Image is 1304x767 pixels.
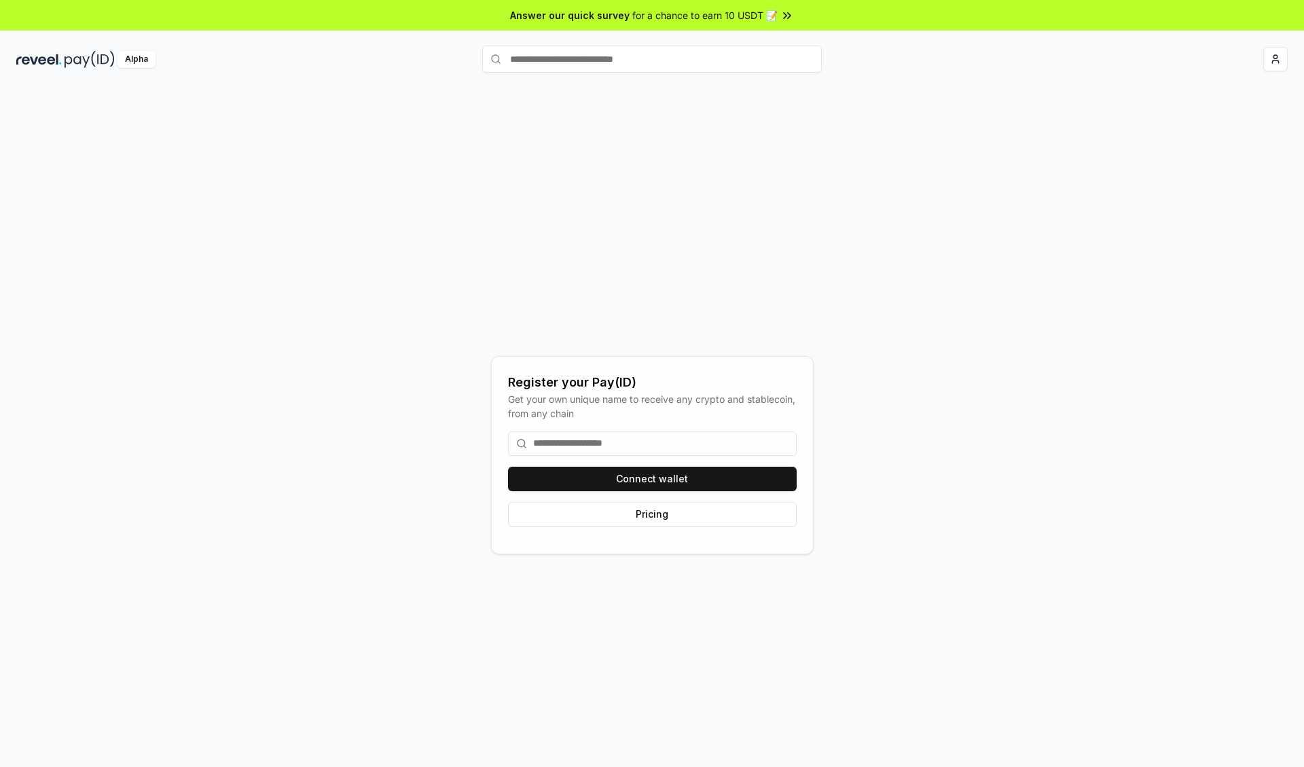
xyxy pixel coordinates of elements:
div: Register your Pay(ID) [508,373,797,392]
img: reveel_dark [16,51,62,68]
span: for a chance to earn 10 USDT 📝 [632,8,778,22]
button: Connect wallet [508,467,797,491]
button: Pricing [508,502,797,527]
div: Get your own unique name to receive any crypto and stablecoin, from any chain [508,392,797,421]
span: Answer our quick survey [510,8,630,22]
div: Alpha [117,51,156,68]
img: pay_id [65,51,115,68]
